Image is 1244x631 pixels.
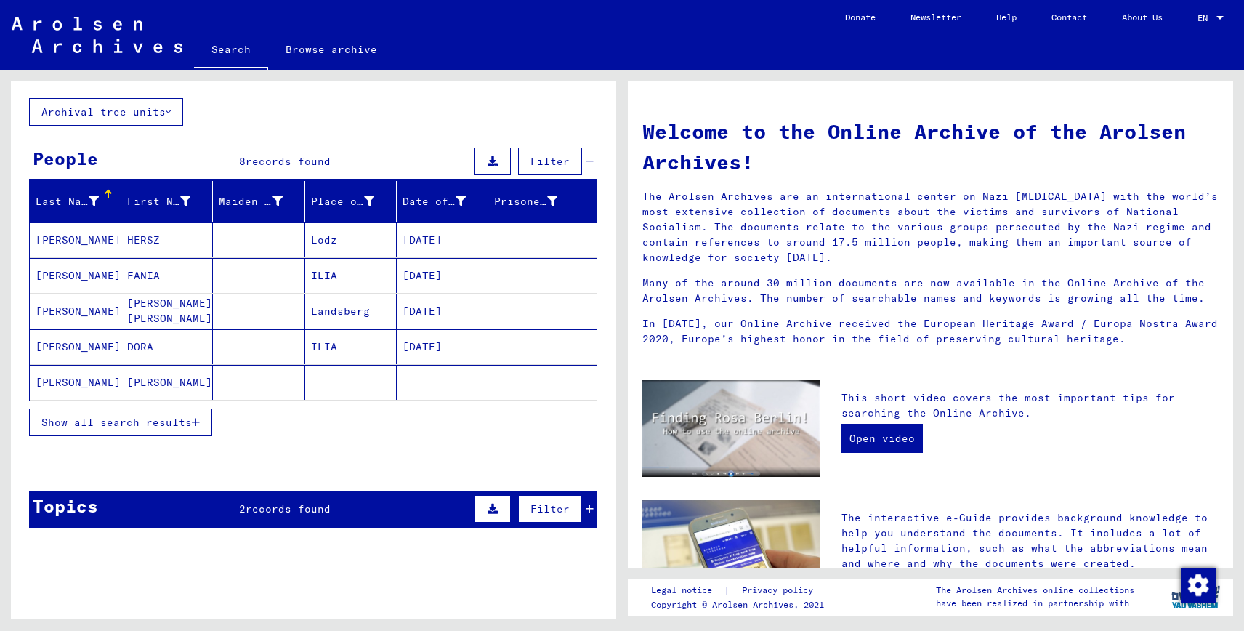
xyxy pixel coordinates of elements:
span: records found [246,155,331,168]
a: Privacy policy [730,583,831,598]
span: Show all search results [41,416,192,429]
div: Place of Birth [311,194,374,209]
div: Topics [33,493,98,519]
span: Filter [530,502,570,515]
mat-cell: ILIA [305,258,397,293]
div: Prisoner # [494,190,579,213]
img: Arolsen_neg.svg [12,17,182,53]
div: Maiden Name [219,194,282,209]
p: The interactive e-Guide provides background knowledge to help you understand the documents. It in... [841,510,1219,571]
div: First Name [127,194,190,209]
mat-header-cell: Date of Birth [397,181,488,222]
h1: Welcome to the Online Archive of the Arolsen Archives! [642,116,1219,177]
img: video.jpg [642,380,820,477]
span: EN [1197,13,1213,23]
mat-cell: Lodz [305,222,397,257]
span: 8 [239,155,246,168]
mat-cell: Landsberg [305,294,397,329]
span: 2 [239,502,246,515]
div: Date of Birth [403,194,466,209]
div: Date of Birth [403,190,488,213]
mat-cell: [DATE] [397,258,488,293]
div: Last Name [36,194,99,209]
div: Change consent [1180,567,1215,602]
mat-cell: [PERSON_NAME] [PERSON_NAME] [121,294,213,329]
p: The Arolsen Archives are an international center on Nazi [MEDICAL_DATA] with the world’s most ext... [642,189,1219,265]
p: Many of the around 30 million documents are now available in the Online Archive of the Arolsen Ar... [642,276,1219,306]
mat-cell: [PERSON_NAME] [30,294,121,329]
mat-cell: [PERSON_NAME] [30,222,121,257]
div: First Name [127,190,212,213]
a: Open video [841,424,923,453]
div: Last Name [36,190,121,213]
div: People [33,145,98,172]
p: The Arolsen Archives online collections [936,584,1134,597]
span: records found [246,502,331,515]
img: eguide.jpg [642,500,820,619]
p: In [DATE], our Online Archive received the European Heritage Award / Europa Nostra Award 2020, Eu... [642,316,1219,347]
mat-cell: [PERSON_NAME] [30,329,121,364]
mat-header-cell: First Name [121,181,213,222]
button: Archival tree units [29,98,183,126]
mat-cell: [PERSON_NAME] [121,365,213,400]
a: Browse archive [268,32,395,67]
button: Filter [518,148,582,175]
a: Search [194,32,268,70]
mat-cell: HERSZ [121,222,213,257]
p: have been realized in partnership with [936,597,1134,610]
mat-cell: [DATE] [397,222,488,257]
span: Filter [530,155,570,168]
mat-cell: [DATE] [397,294,488,329]
div: Maiden Name [219,190,304,213]
mat-header-cell: Place of Birth [305,181,397,222]
mat-cell: DORA [121,329,213,364]
p: This short video covers the most important tips for searching the Online Archive. [841,390,1219,421]
mat-header-cell: Maiden Name [213,181,304,222]
mat-header-cell: Prisoner # [488,181,597,222]
mat-cell: FANIA [121,258,213,293]
mat-header-cell: Last Name [30,181,121,222]
mat-cell: [PERSON_NAME] [30,365,121,400]
div: Prisoner # [494,194,557,209]
img: Change consent [1181,568,1216,603]
mat-cell: [PERSON_NAME] [30,258,121,293]
div: Place of Birth [311,190,396,213]
button: Filter [518,495,582,523]
mat-cell: [DATE] [397,329,488,364]
p: Copyright © Arolsen Archives, 2021 [651,598,831,611]
a: Legal notice [651,583,724,598]
button: Show all search results [29,409,212,436]
div: | [651,583,831,598]
img: yv_logo.png [1168,579,1223,615]
mat-cell: ILIA [305,329,397,364]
